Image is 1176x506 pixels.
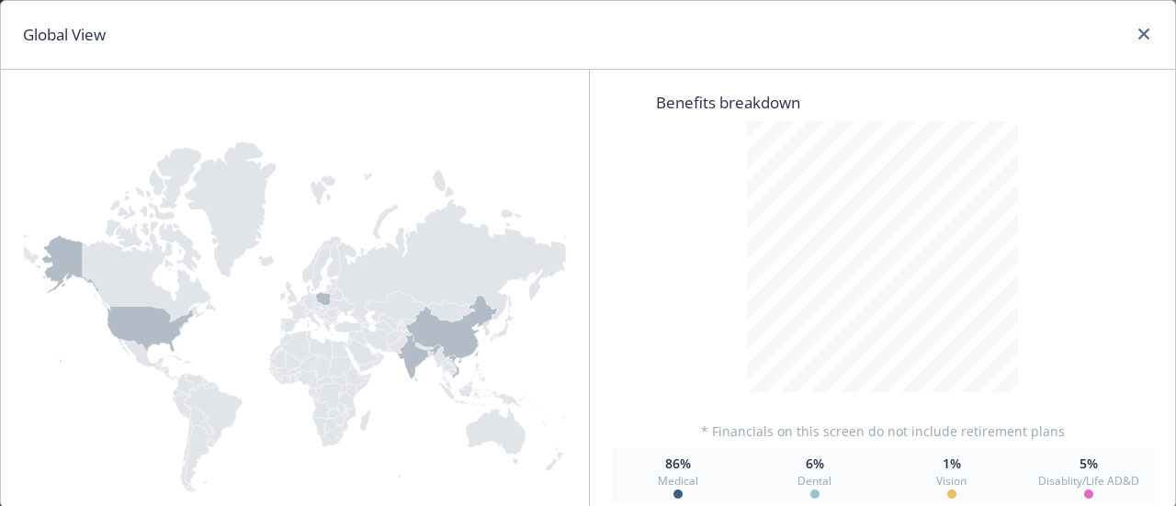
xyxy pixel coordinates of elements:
[658,473,698,489] span: Medical
[612,448,745,503] button: 86%Medical
[748,448,881,503] button: 6%Dental
[806,454,824,473] span: 6%
[1022,448,1155,503] button: 5%Disablity/Life AD&D
[1133,23,1155,45] a: close
[885,448,1018,503] button: 1%Vision
[797,473,831,489] span: Dental
[612,81,1156,114] span: Benefits breakdown
[665,454,691,473] span: 86%
[701,422,1065,441] span: * Financials on this screen do not include retirement plans
[23,23,106,47] h1: Global View
[1080,454,1098,473] span: 5%
[943,454,961,473] span: 1%
[1038,473,1139,489] span: Disablity/Life AD&D
[936,473,967,489] span: Vision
